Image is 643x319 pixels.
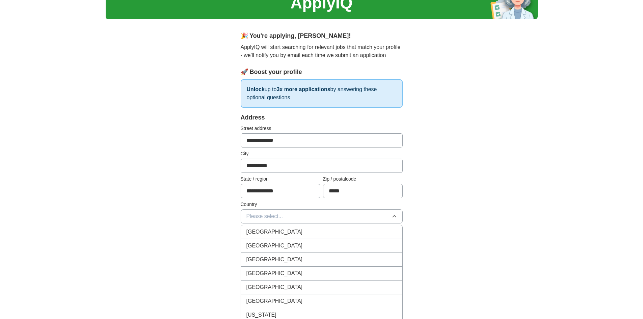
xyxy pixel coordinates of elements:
[246,212,283,220] span: Please select...
[246,242,303,250] span: [GEOGRAPHIC_DATA]
[246,311,276,319] span: [US_STATE]
[241,209,403,223] button: Please select...
[246,228,303,236] span: [GEOGRAPHIC_DATA]
[241,176,320,183] label: State / region
[241,150,403,157] label: City
[247,86,265,92] strong: Unlock
[246,297,303,305] span: [GEOGRAPHIC_DATA]
[241,31,403,41] div: 🎉 You're applying , [PERSON_NAME] !
[323,176,403,183] label: Zip / postalcode
[241,43,403,59] p: ApplyIQ will start searching for relevant jobs that match your profile - we'll notify you by emai...
[241,113,403,122] div: Address
[241,125,403,132] label: Street address
[246,283,303,291] span: [GEOGRAPHIC_DATA]
[241,68,403,77] div: 🚀 Boost your profile
[246,269,303,277] span: [GEOGRAPHIC_DATA]
[241,79,403,108] p: up to by answering these optional questions
[241,201,403,208] label: Country
[246,256,303,264] span: [GEOGRAPHIC_DATA]
[276,86,330,92] strong: 3x more applications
